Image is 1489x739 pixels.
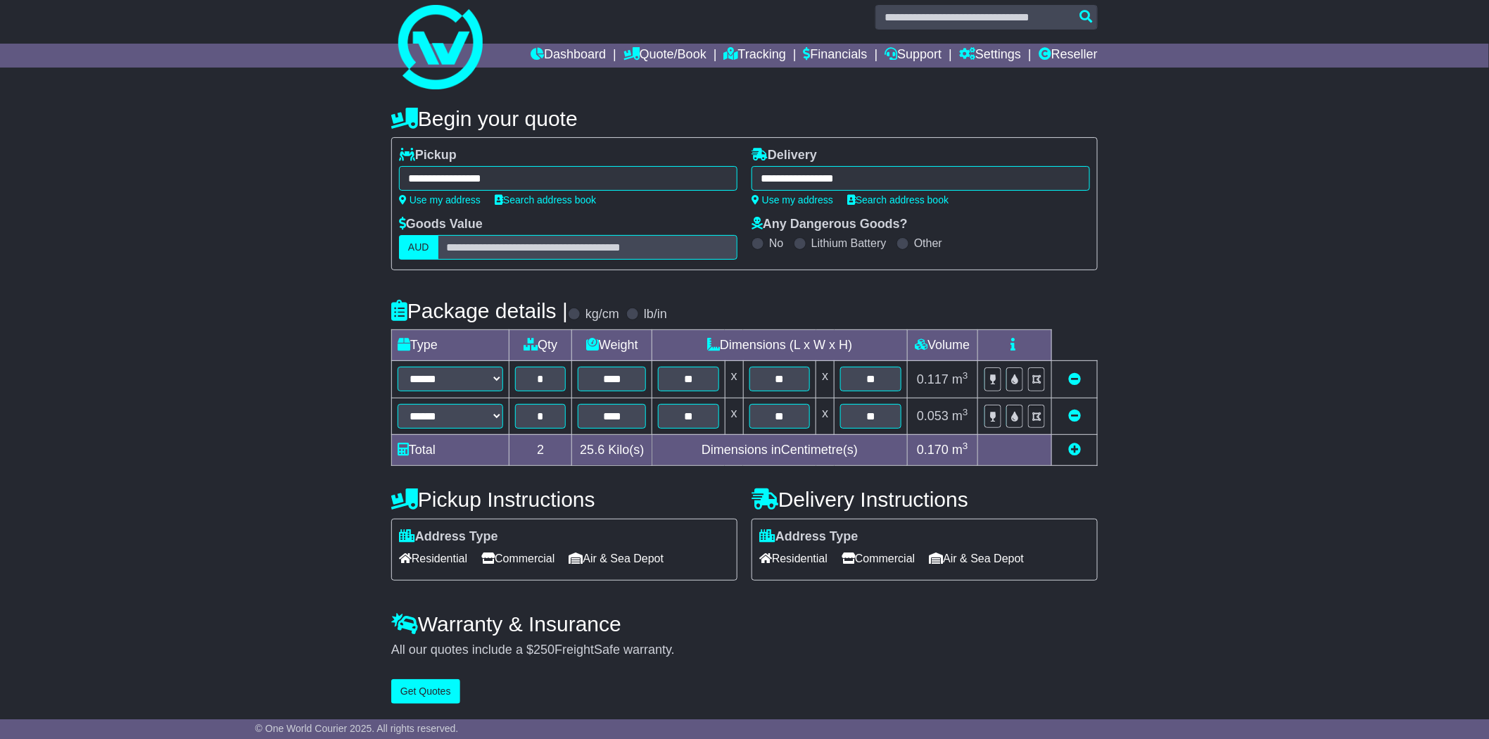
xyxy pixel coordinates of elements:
[907,330,977,361] td: Volume
[255,723,459,734] span: © One World Courier 2025. All rights reserved.
[391,643,1098,658] div: All our quotes include a $ FreightSafe warranty.
[914,236,942,250] label: Other
[752,148,817,163] label: Delivery
[816,361,835,398] td: x
[724,44,786,68] a: Tracking
[509,330,572,361] td: Qty
[885,44,942,68] a: Support
[391,107,1098,130] h4: Begin your quote
[644,307,667,322] label: lb/in
[847,194,949,206] a: Search address book
[533,643,555,657] span: 250
[842,548,915,569] span: Commercial
[399,217,483,232] label: Goods Value
[769,236,783,250] label: No
[391,612,1098,636] h4: Warranty & Insurance
[759,548,828,569] span: Residential
[952,372,968,386] span: m
[572,330,652,361] td: Weight
[652,434,908,465] td: Dimensions in Centimetre(s)
[930,548,1025,569] span: Air & Sea Depot
[917,372,949,386] span: 0.117
[752,194,833,206] a: Use my address
[811,236,887,250] label: Lithium Battery
[652,330,908,361] td: Dimensions (L x W x H)
[963,407,968,417] sup: 3
[531,44,606,68] a: Dashboard
[585,307,619,322] label: kg/cm
[917,409,949,423] span: 0.053
[392,434,509,465] td: Total
[1039,44,1098,68] a: Reseller
[399,529,498,545] label: Address Type
[569,548,664,569] span: Air & Sea Depot
[917,443,949,457] span: 0.170
[623,44,707,68] a: Quote/Book
[959,44,1021,68] a: Settings
[399,194,481,206] a: Use my address
[816,398,835,434] td: x
[1068,409,1081,423] a: Remove this item
[725,398,743,434] td: x
[391,299,568,322] h4: Package details |
[752,217,908,232] label: Any Dangerous Goods?
[1068,372,1081,386] a: Remove this item
[399,148,457,163] label: Pickup
[399,235,438,260] label: AUD
[752,488,1098,511] h4: Delivery Instructions
[391,679,460,704] button: Get Quotes
[572,434,652,465] td: Kilo(s)
[391,488,737,511] h4: Pickup Instructions
[495,194,596,206] a: Search address book
[759,529,858,545] label: Address Type
[481,548,555,569] span: Commercial
[580,443,604,457] span: 25.6
[952,443,968,457] span: m
[804,44,868,68] a: Financials
[399,548,467,569] span: Residential
[392,330,509,361] td: Type
[963,370,968,381] sup: 3
[952,409,968,423] span: m
[963,441,968,451] sup: 3
[509,434,572,465] td: 2
[1068,443,1081,457] a: Add new item
[725,361,743,398] td: x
